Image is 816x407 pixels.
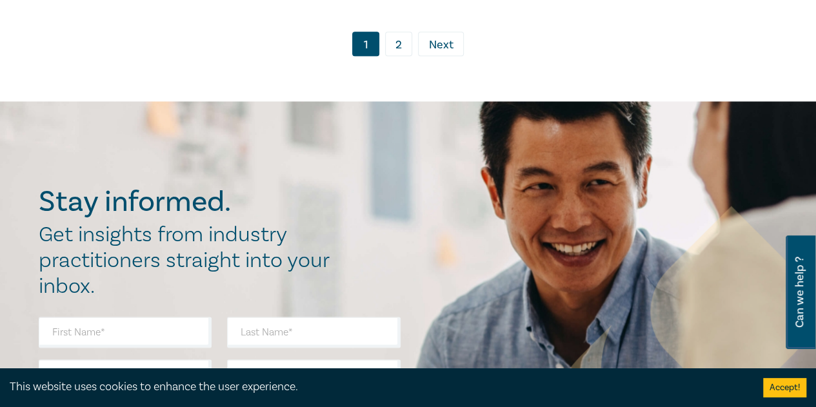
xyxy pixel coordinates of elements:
[39,185,343,219] h2: Stay informed.
[227,359,401,390] input: Organisation
[763,378,806,397] button: Accept cookies
[418,32,464,56] a: Next
[385,32,412,56] a: 2
[39,359,212,390] input: Email Address*
[39,222,343,299] h2: Get insights from industry practitioners straight into your inbox.
[793,243,806,341] span: Can we help ?
[227,317,401,348] input: Last Name*
[429,37,453,54] span: Next
[352,32,379,56] a: 1
[10,379,744,395] div: This website uses cookies to enhance the user experience.
[39,317,212,348] input: First Name*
